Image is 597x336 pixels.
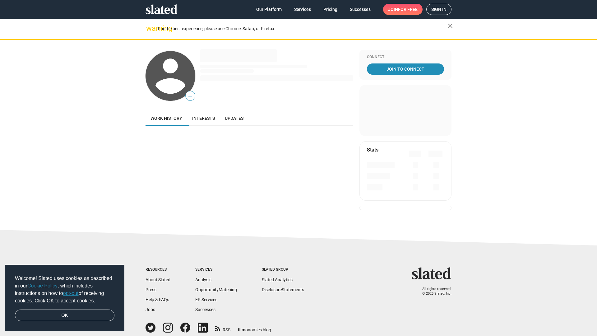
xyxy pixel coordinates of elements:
[238,327,245,332] span: film
[367,147,378,153] mat-card-title: Stats
[383,4,423,15] a: Joinfor free
[146,287,156,292] a: Press
[225,116,243,121] span: Updates
[416,287,451,296] p: All rights reserved. © 2025 Slated, Inc.
[368,63,443,75] span: Join To Connect
[367,55,444,60] div: Connect
[5,265,124,331] div: cookieconsent
[238,322,271,333] a: filmonomics blog
[256,4,282,15] span: Our Platform
[195,307,215,312] a: Successes
[388,4,418,15] span: Join
[150,116,182,121] span: Work history
[146,277,170,282] a: About Slated
[195,267,237,272] div: Services
[220,111,248,126] a: Updates
[192,116,215,121] span: Interests
[63,291,79,296] a: opt-out
[146,297,169,302] a: Help & FAQs
[146,111,187,126] a: Work history
[289,4,316,15] a: Services
[251,4,287,15] a: Our Platform
[15,275,114,305] span: Welcome! Slated uses cookies as described in our , which includes instructions on how to of recei...
[262,277,293,282] a: Slated Analytics
[367,63,444,75] a: Join To Connect
[158,25,448,33] div: For the best experience, please use Chrome, Safari, or Firefox.
[146,307,155,312] a: Jobs
[431,4,447,15] span: Sign in
[318,4,342,15] a: Pricing
[146,25,154,32] mat-icon: warning
[195,277,211,282] a: Analysis
[345,4,376,15] a: Successes
[186,92,195,100] span: —
[323,4,337,15] span: Pricing
[27,283,58,288] a: Cookie Policy
[262,267,304,272] div: Slated Group
[350,4,371,15] span: Successes
[195,287,237,292] a: OpportunityMatching
[398,4,418,15] span: for free
[146,267,170,272] div: Resources
[195,297,217,302] a: EP Services
[187,111,220,126] a: Interests
[262,287,304,292] a: DisclosureStatements
[294,4,311,15] span: Services
[15,310,114,321] a: dismiss cookie message
[215,323,230,333] a: RSS
[426,4,451,15] a: Sign in
[447,22,454,30] mat-icon: close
